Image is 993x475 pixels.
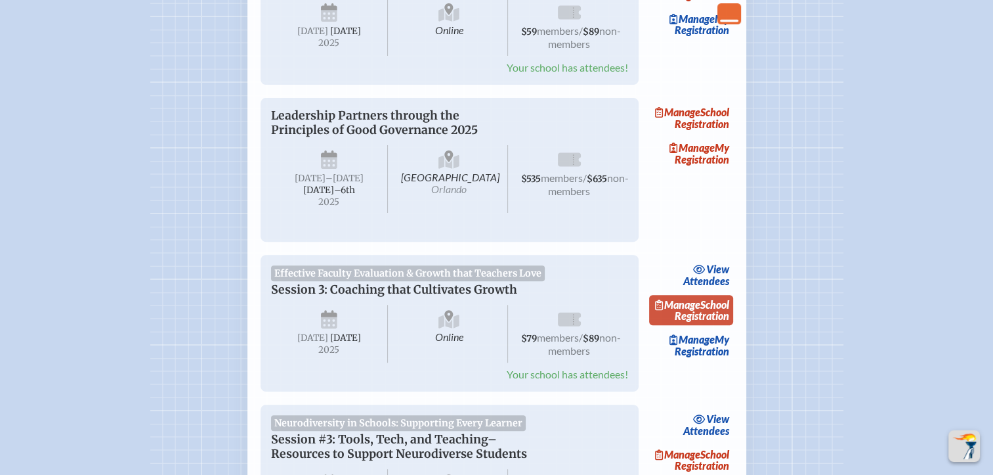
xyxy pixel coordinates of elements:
[541,171,583,184] span: members
[282,197,377,207] span: 2025
[507,61,628,74] span: Your school has attendees!
[951,433,977,459] img: To the top
[649,9,733,39] a: ManageMy Registration
[271,108,478,137] span: Leadership Partners through the Principles of Good Governance 2025
[649,295,733,325] a: ManageSchool Registration
[583,171,587,184] span: /
[537,24,579,37] span: members
[583,333,599,344] span: $89
[669,333,715,346] span: Manage
[583,26,599,37] span: $89
[680,260,733,290] a: viewAttendees
[669,141,715,154] span: Manage
[271,415,526,431] span: Neurodiversity in Schools: Supporting Every Learner
[706,413,729,425] span: view
[649,139,733,169] a: ManageMy Registration
[431,183,467,195] span: Orlando
[271,283,517,297] span: Session 3: Coaching that Cultivates Growth
[330,26,361,37] span: [DATE]
[297,332,328,344] span: [DATE]
[282,38,377,48] span: 2025
[579,24,583,37] span: /
[680,410,733,440] a: viewAttendees
[391,145,508,213] span: [GEOGRAPHIC_DATA]
[282,345,377,355] span: 2025
[548,24,621,50] span: non-members
[507,368,628,380] span: Your school has attendees!
[326,173,364,184] span: –[DATE]
[649,330,733,361] a: ManageMy Registration
[579,331,583,344] span: /
[521,26,537,37] span: $59
[587,173,607,185] span: $635
[330,332,361,344] span: [DATE]
[391,305,508,363] span: Online
[548,331,621,357] span: non-members
[297,26,328,37] span: [DATE]
[271,265,545,281] span: Effective Faculty Evaluation & Growth that Teachers Love
[706,263,729,275] span: view
[669,12,715,25] span: Manage
[655,448,700,461] span: Manage
[271,432,527,461] span: Session #3: Tools, Tech, and Teaching–Resources to Support Neurodiverse Students
[521,173,541,185] span: $535
[948,430,980,462] button: Scroll Top
[295,173,326,184] span: [DATE]
[655,106,700,118] span: Manage
[521,333,537,344] span: $79
[649,103,733,133] a: ManageSchool Registration
[548,171,629,197] span: non-members
[655,298,700,311] span: Manage
[537,331,579,344] span: members
[303,185,355,196] span: [DATE]–⁠6th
